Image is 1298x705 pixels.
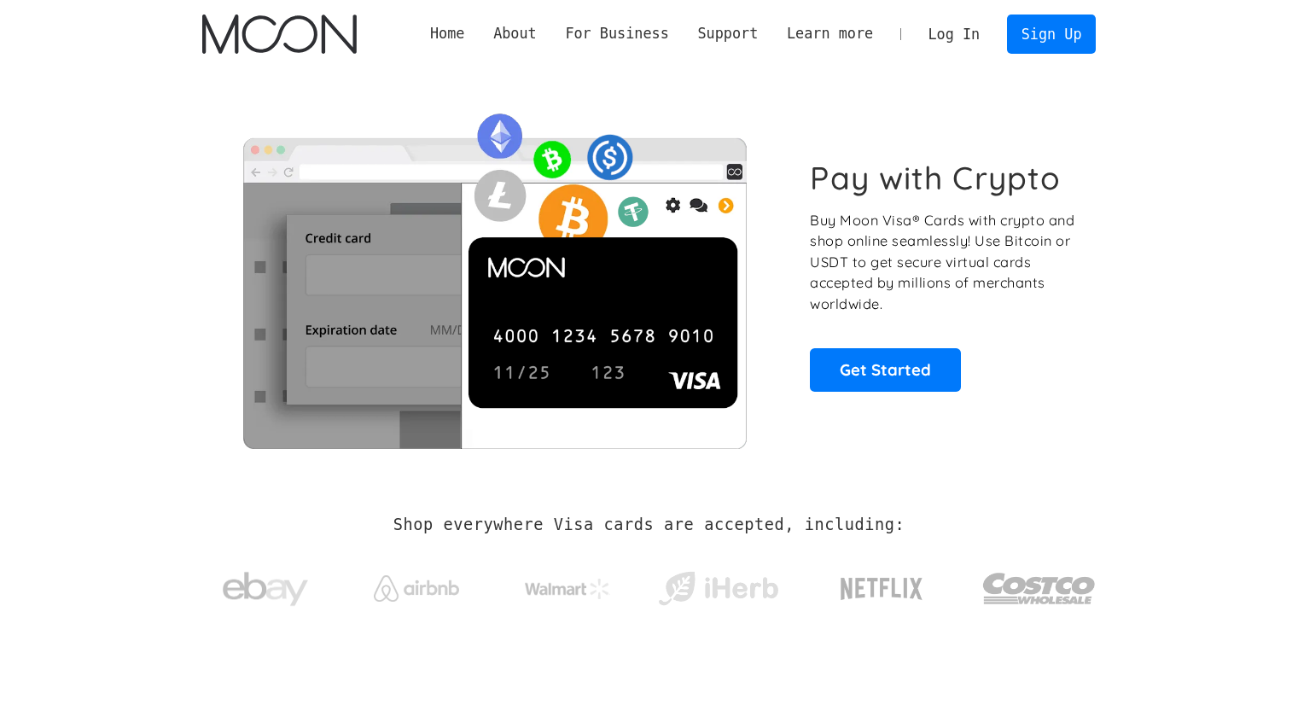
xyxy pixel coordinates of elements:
[565,23,668,44] div: For Business
[1007,15,1096,53] a: Sign Up
[982,556,1097,621] img: Costco
[223,562,308,616] img: ebay
[479,23,550,44] div: About
[839,568,924,610] img: Netflix
[416,23,479,44] a: Home
[202,15,357,54] img: Moon Logo
[655,550,782,620] a: iHerb
[810,348,961,391] a: Get Started
[806,551,958,619] a: Netflix
[551,23,684,44] div: For Business
[914,15,994,53] a: Log In
[810,210,1077,315] p: Buy Moon Visa® Cards with crypto and shop online seamlessly! Use Bitcoin or USDT to get secure vi...
[772,23,888,44] div: Learn more
[493,23,537,44] div: About
[202,545,329,625] a: ebay
[503,562,631,608] a: Walmart
[655,567,782,611] img: iHerb
[202,102,787,448] img: Moon Cards let you spend your crypto anywhere Visa is accepted.
[393,516,905,534] h2: Shop everywhere Visa cards are accepted, including:
[374,575,459,602] img: Airbnb
[787,23,873,44] div: Learn more
[352,558,480,610] a: Airbnb
[525,579,610,599] img: Walmart
[697,23,758,44] div: Support
[810,159,1061,197] h1: Pay with Crypto
[202,15,357,54] a: home
[684,23,772,44] div: Support
[982,539,1097,629] a: Costco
